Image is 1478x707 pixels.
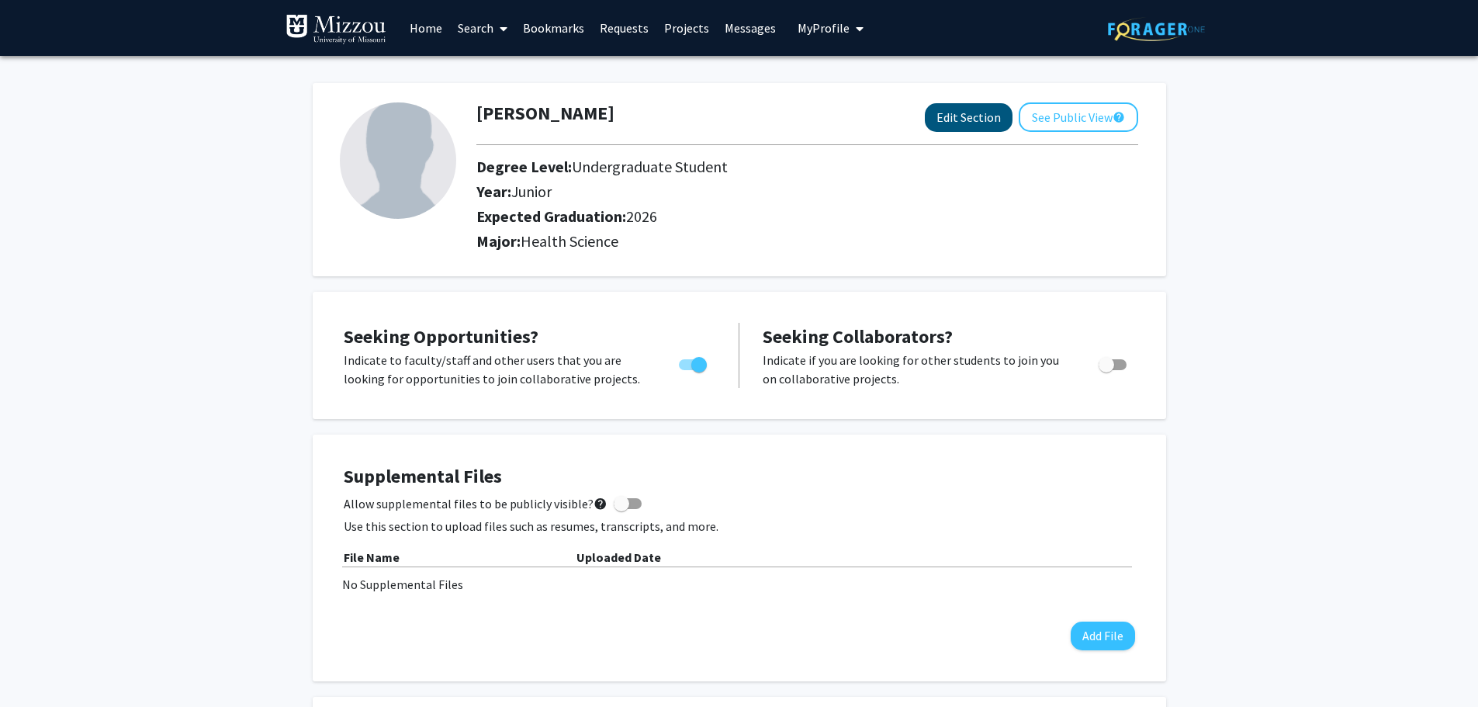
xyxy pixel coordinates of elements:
h2: Major: [476,232,1138,251]
img: University of Missouri Logo [286,14,386,45]
button: See Public View [1019,102,1138,132]
img: Profile Picture [340,102,456,219]
span: Seeking Collaborators? [763,324,953,348]
img: ForagerOne Logo [1108,17,1205,41]
a: Requests [592,1,656,55]
div: Toggle [673,351,715,374]
iframe: Chat [12,637,66,695]
span: Junior [511,182,552,201]
div: No Supplemental Files [342,575,1137,594]
h2: Degree Level: [476,158,1030,176]
a: Messages [717,1,784,55]
h2: Year: [476,182,1030,201]
h4: Supplemental Files [344,466,1135,488]
p: Use this section to upload files such as resumes, transcripts, and more. [344,517,1135,535]
a: Bookmarks [515,1,592,55]
div: Toggle [1092,351,1135,374]
p: Indicate to faculty/staff and other users that you are looking for opportunities to join collabor... [344,351,649,388]
span: Allow supplemental files to be publicly visible? [344,494,607,513]
span: Undergraduate Student [572,157,728,176]
span: Seeking Opportunities? [344,324,538,348]
span: 2026 [626,206,657,226]
a: Home [402,1,450,55]
span: My Profile [798,20,850,36]
a: Search [450,1,515,55]
span: Health Science [521,231,618,251]
p: Indicate if you are looking for other students to join you on collaborative projects. [763,351,1069,388]
mat-icon: help [594,494,607,513]
b: File Name [344,549,400,565]
button: Edit Section [925,103,1012,132]
h1: [PERSON_NAME] [476,102,614,125]
mat-icon: help [1113,108,1125,126]
button: Add File [1071,622,1135,650]
h2: Expected Graduation: [476,207,1030,226]
b: Uploaded Date [576,549,661,565]
a: Projects [656,1,717,55]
